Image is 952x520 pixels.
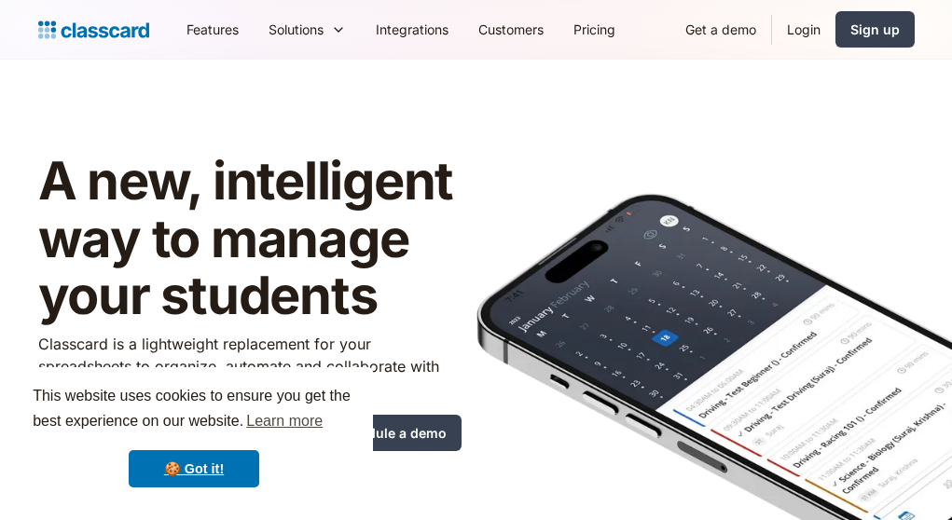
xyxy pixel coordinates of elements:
[835,11,915,48] a: Sign up
[38,333,462,400] p: Classcard is a lightweight replacement for your spreadsheets to organize, automate and collaborat...
[850,20,900,39] div: Sign up
[559,8,630,50] a: Pricing
[254,8,361,50] div: Solutions
[321,415,462,451] input: Schedule a demo
[670,8,771,50] a: Get a demo
[33,385,355,435] span: This website uses cookies to ensure you get the best experience on our website.
[361,8,463,50] a: Integrations
[38,153,462,325] h1: A new, intelligent way to manage your students
[463,8,559,50] a: Customers
[772,8,835,50] a: Login
[243,407,325,435] a: learn more about cookies
[38,17,149,43] a: Logo
[269,20,324,39] div: Solutions
[15,367,373,505] div: cookieconsent
[129,450,259,487] a: dismiss cookie message
[172,8,254,50] a: Features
